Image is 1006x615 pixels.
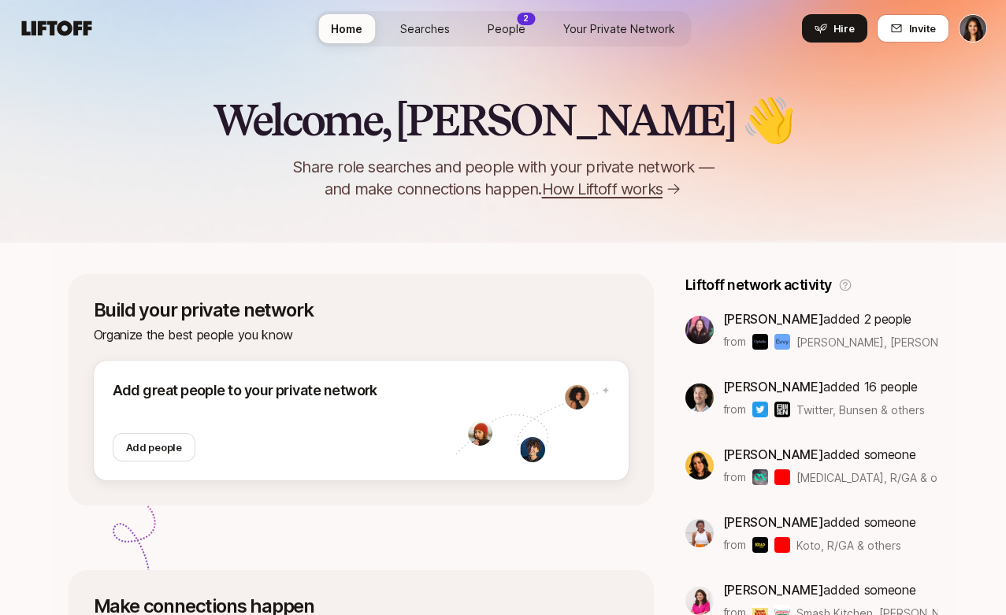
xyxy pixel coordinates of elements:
[752,469,768,485] img: Exposure Therapy
[833,20,855,36] span: Hire
[685,519,714,547] img: 66d235e1_6d44_4c31_95e6_c22ebe053916.jpg
[774,537,790,553] img: R/GA
[796,334,938,350] span: [PERSON_NAME], [PERSON_NAME] & others
[752,402,768,417] img: Twitter
[723,309,938,329] p: added 2 people
[542,178,681,200] a: How Liftoff works
[723,332,746,351] p: from
[796,469,938,486] span: [MEDICAL_DATA], R/GA & others
[388,14,462,43] a: Searches
[723,535,746,554] p: from
[802,14,867,43] button: Hire
[542,178,663,200] span: How Liftoff works
[877,14,949,43] button: Invite
[685,383,714,412] img: 023d175b_c578_411c_8928_0e969cf2b4b8.jfif
[723,379,824,395] span: [PERSON_NAME]
[723,580,938,600] p: added someone
[267,156,740,200] p: Share role searches and people with your private network — and make connections happen.
[563,20,675,37] span: Your Private Network
[723,514,824,530] span: [PERSON_NAME]
[723,376,925,397] p: added 16 people
[723,468,746,487] p: from
[723,400,746,419] p: from
[752,334,768,350] img: Ophelia
[113,433,195,461] button: Add people
[475,14,538,43] a: People2
[796,537,901,554] span: Koto, R/GA & others
[723,512,916,532] p: added someone
[723,444,938,465] p: added someone
[723,446,824,462] span: [PERSON_NAME]
[723,311,824,327] span: [PERSON_NAME]
[774,334,790,350] img: Evvy
[774,402,790,417] img: Bunsen
[685,316,714,344] img: ACg8ocJdX7f-8zoTfKRxiSwKvs6pF0WNaeIs2k3I9X9o3MI8iuERhKUt=s160-c
[909,20,936,36] span: Invite
[331,20,362,37] span: Home
[685,274,832,296] p: Liftoff network activity
[564,384,589,409] img: avatar-2.png
[685,451,714,480] img: 4f83536c_0bec_44b9_b4cf_b50e4dcc28b6.jpg
[796,402,925,418] span: Twitter, Bunsen & others
[685,587,714,615] img: 9e09e871_5697_442b_ae6e_b16e3f6458f8.jpg
[723,582,824,598] span: [PERSON_NAME]
[520,437,545,462] img: man-with-curly-hair.png
[113,380,455,402] p: Add great people to your private network
[94,299,629,321] p: Build your private network
[318,14,375,43] a: Home
[959,14,987,43] button: Ashvini Rao
[488,20,525,37] span: People
[523,13,529,24] p: 2
[774,469,790,485] img: R/GA
[94,324,629,345] p: Organize the best people you know
[960,15,986,42] img: Ashvini Rao
[213,96,793,143] h2: Welcome, [PERSON_NAME] 👋
[752,537,768,553] img: Koto
[551,14,688,43] a: Your Private Network
[467,420,492,446] img: avatar-1.png
[400,20,450,37] span: Searches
